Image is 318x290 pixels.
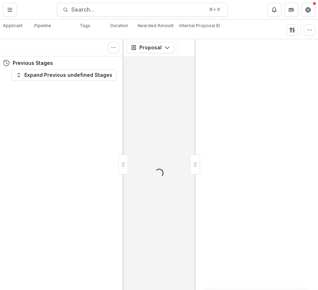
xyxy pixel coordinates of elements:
p: Pipeline [34,23,51,29]
div: ⌘ + K [208,6,222,13]
button: Search... [57,3,228,17]
button: Partners [284,3,298,17]
button: Toggle Menu [3,3,17,17]
button: Toggle View Cancelled Tasks [108,42,119,53]
h4: Previous Stages [13,59,53,67]
p: Tags [80,23,90,29]
p: Awarded Amount [137,23,174,29]
button: Notifications [267,3,281,17]
p: Duration [110,23,128,29]
button: Expand Previous undefined Stages [11,69,117,81]
p: Internal Proposal ID [179,23,220,29]
button: Get Help [301,3,315,17]
button: Proposal [126,42,175,53]
span: Search... [71,6,205,13]
p: Applicant [3,23,23,29]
